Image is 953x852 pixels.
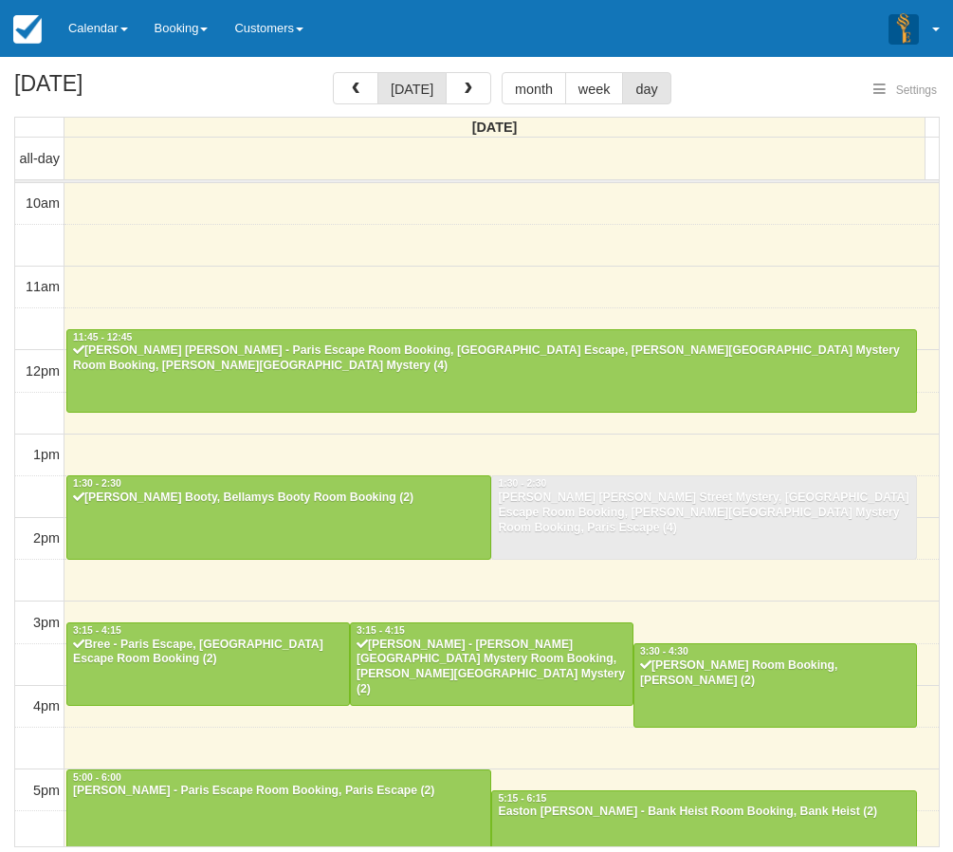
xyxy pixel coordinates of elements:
span: 2pm [33,530,60,546]
span: 12pm [26,363,60,379]
span: 3pm [33,615,60,630]
span: all-day [20,151,60,166]
a: 1:30 - 2:30[PERSON_NAME] Booty, Bellamys Booty Room Booking (2) [66,475,491,559]
span: 4pm [33,698,60,713]
div: [PERSON_NAME] [PERSON_NAME] Street Mystery, [GEOGRAPHIC_DATA] Escape Room Booking, [PERSON_NAME][... [497,491,910,536]
a: 1:30 - 2:30[PERSON_NAME] [PERSON_NAME] Street Mystery, [GEOGRAPHIC_DATA] Escape Room Booking, [PE... [491,475,916,559]
button: Settings [862,77,948,104]
span: 3:15 - 4:15 [73,625,121,636]
h2: [DATE] [14,72,254,107]
div: [PERSON_NAME] [PERSON_NAME] - Paris Escape Room Booking, [GEOGRAPHIC_DATA] Escape, [PERSON_NAME][... [72,343,911,374]
div: [PERSON_NAME] - Paris Escape Room Booking, Paris Escape (2) [72,784,486,799]
span: 1pm [33,447,60,462]
button: month [502,72,566,104]
a: 11:45 - 12:45[PERSON_NAME] [PERSON_NAME] - Paris Escape Room Booking, [GEOGRAPHIC_DATA] Escape, [... [66,329,917,413]
span: 11am [26,279,60,294]
span: 5:15 - 6:15 [498,793,546,804]
button: day [622,72,670,104]
div: [PERSON_NAME] Booty, Bellamys Booty Room Booking (2) [72,491,486,506]
span: Settings [896,83,937,97]
div: [PERSON_NAME] Room Booking, [PERSON_NAME] (2) [639,658,911,689]
div: Bree - Paris Escape, [GEOGRAPHIC_DATA] Escape Room Booking (2) [72,638,344,668]
button: [DATE] [377,72,447,104]
span: 10am [26,195,60,211]
span: 5pm [33,783,60,798]
button: week [565,72,624,104]
img: A3 [889,13,919,44]
div: Easton [PERSON_NAME] - Bank Heist Room Booking, Bank Heist (2) [497,805,910,820]
span: 1:30 - 2:30 [498,478,546,489]
span: 3:30 - 4:30 [640,646,688,657]
div: [PERSON_NAME] - [PERSON_NAME][GEOGRAPHIC_DATA] Mystery Room Booking, [PERSON_NAME][GEOGRAPHIC_DAT... [356,638,628,698]
span: 5:00 - 6:00 [73,772,121,783]
a: 3:15 - 4:15[PERSON_NAME] - [PERSON_NAME][GEOGRAPHIC_DATA] Mystery Room Booking, [PERSON_NAME][GEO... [350,622,633,706]
span: 11:45 - 12:45 [73,332,132,343]
span: [DATE] [472,120,518,135]
a: 3:30 - 4:30[PERSON_NAME] Room Booking, [PERSON_NAME] (2) [633,643,917,727]
img: checkfront-main-nav-mini-logo.png [13,15,42,44]
span: 1:30 - 2:30 [73,478,121,489]
a: 3:15 - 4:15Bree - Paris Escape, [GEOGRAPHIC_DATA] Escape Room Booking (2) [66,622,350,706]
span: 3:15 - 4:15 [357,625,405,636]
